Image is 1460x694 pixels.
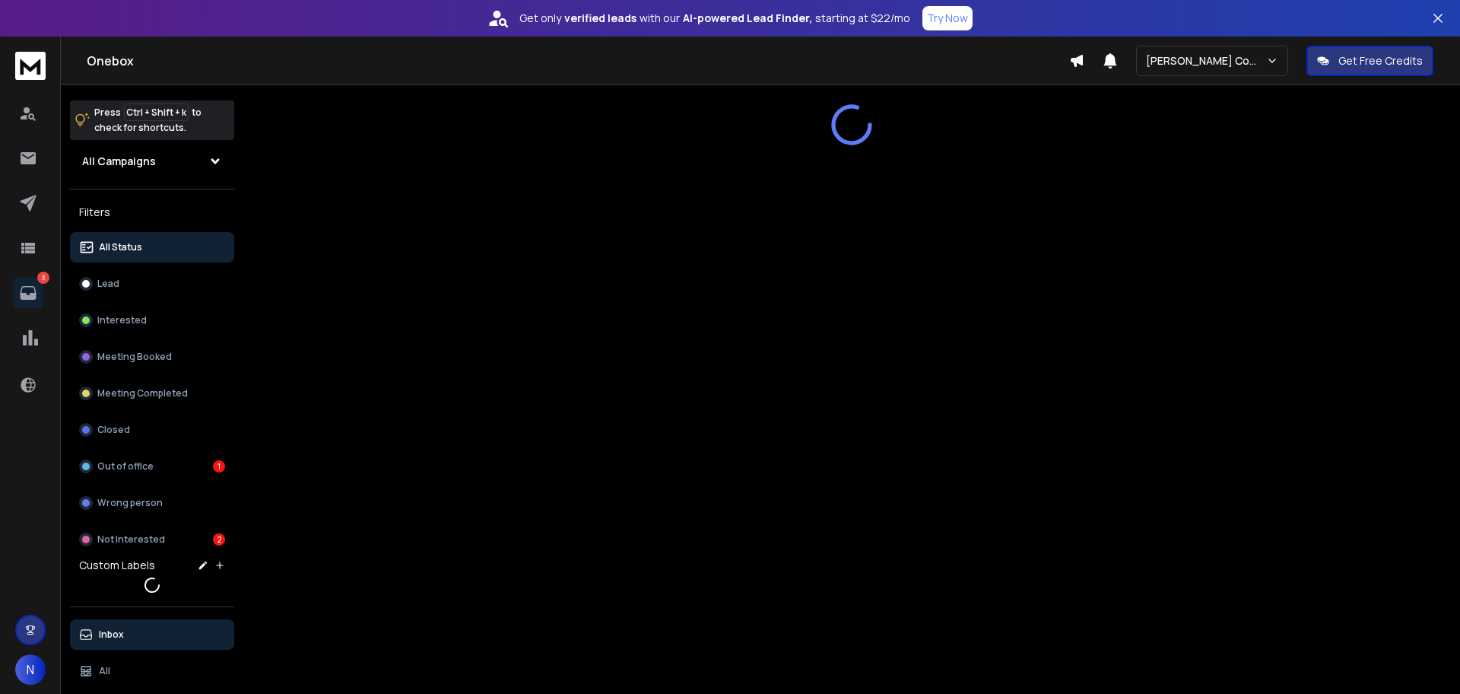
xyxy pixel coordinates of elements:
[97,278,119,290] p: Lead
[99,629,124,641] p: Inbox
[1306,46,1433,76] button: Get Free Credits
[70,342,234,372] button: Meeting Booked
[564,11,636,26] strong: verified leads
[70,305,234,336] button: Interested
[13,278,43,308] a: 3
[70,451,234,482] button: Out of office1
[70,202,234,223] h3: Filters
[15,654,46,685] button: N
[213,533,225,546] div: 2
[97,424,130,436] p: Closed
[70,656,234,686] button: All
[99,665,110,677] p: All
[70,232,234,263] button: All Status
[922,6,973,30] button: Try Now
[99,241,142,253] p: All Status
[1146,53,1266,68] p: [PERSON_NAME] Consulting
[97,497,163,509] p: Wrong person
[70,146,234,177] button: All Campaigns
[82,154,156,169] h1: All Campaigns
[97,387,188,400] p: Meeting Completed
[1338,53,1423,68] p: Get Free Credits
[213,460,225,473] div: 1
[97,314,147,326] p: Interested
[124,103,189,121] span: Ctrl + Shift + k
[87,52,1069,70] h1: Onebox
[79,558,155,573] h3: Custom Labels
[94,105,202,135] p: Press to check for shortcuts.
[70,415,234,445] button: Closed
[70,488,234,518] button: Wrong person
[97,460,154,473] p: Out of office
[519,11,910,26] p: Get only with our starting at $22/mo
[15,52,46,80] img: logo
[97,351,172,363] p: Meeting Booked
[683,11,812,26] strong: AI-powered Lead Finder,
[70,619,234,650] button: Inbox
[97,533,165,546] p: Not Interested
[70,269,234,299] button: Lead
[37,272,49,284] p: 3
[927,11,968,26] p: Try Now
[70,378,234,409] button: Meeting Completed
[70,524,234,555] button: Not Interested2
